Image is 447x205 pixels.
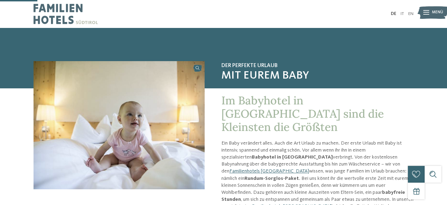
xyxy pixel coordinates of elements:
a: IT [401,12,404,16]
span: Menü [432,10,443,15]
strong: Babyhotel in [GEOGRAPHIC_DATA] [252,155,333,160]
img: Babyhotel in Südtirol für einen ganz entspannten Urlaub [34,61,205,189]
a: DE [391,12,396,16]
a: EN [408,12,413,16]
span: Der perfekte Urlaub [221,63,413,69]
a: Familienhotels [GEOGRAPHIC_DATA] [229,169,309,174]
span: Im Babyhotel in [GEOGRAPHIC_DATA] sind die Kleinsten die Größten [221,93,384,134]
strong: Rundum-Sorglos-Paket [244,176,299,181]
span: mit eurem Baby [221,69,413,82]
